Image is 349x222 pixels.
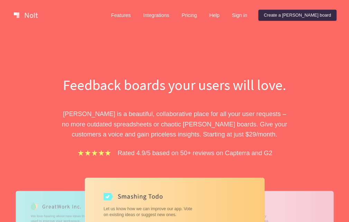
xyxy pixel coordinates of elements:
a: Integrations [138,10,175,21]
img: stars.b067e34983.png [77,149,112,157]
a: Pricing [176,10,202,21]
a: Create a [PERSON_NAME] board [258,10,337,21]
h1: Feedback boards your users will love. [55,75,294,95]
p: [PERSON_NAME] is a beautiful, collaborative place for all your user requests – no more outdated s... [55,109,294,139]
a: Features [105,10,136,21]
p: Rated 4.9/5 based on 50+ reviews on Capterra and G2 [118,148,272,158]
a: Help [204,10,225,21]
a: Sign in [227,10,253,21]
